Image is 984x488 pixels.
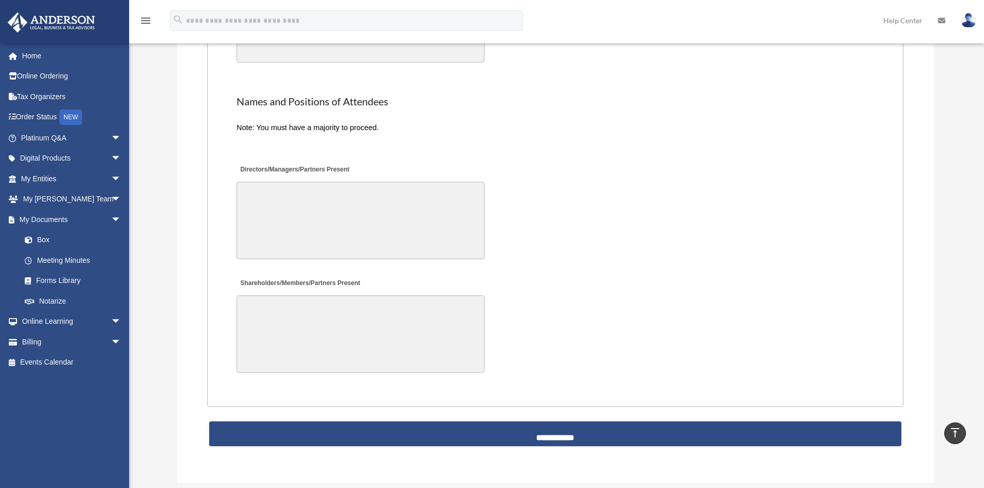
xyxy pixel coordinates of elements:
[237,123,379,132] span: Note: You must have a majority to proceed.
[111,311,132,333] span: arrow_drop_down
[111,128,132,149] span: arrow_drop_down
[111,168,132,190] span: arrow_drop_down
[944,422,966,444] a: vertical_align_top
[949,427,961,439] i: vertical_align_top
[7,352,137,373] a: Events Calendar
[7,189,137,210] a: My [PERSON_NAME] Teamarrow_drop_down
[14,230,137,250] a: Box
[7,209,137,230] a: My Documentsarrow_drop_down
[111,148,132,169] span: arrow_drop_down
[173,14,184,25] i: search
[961,13,976,28] img: User Pic
[14,250,132,271] a: Meeting Minutes
[111,189,132,210] span: arrow_drop_down
[7,107,137,128] a: Order StatusNEW
[7,311,137,332] a: Online Learningarrow_drop_down
[14,271,137,291] a: Forms Library
[237,277,363,291] label: Shareholders/Members/Partners Present
[111,209,132,230] span: arrow_drop_down
[7,45,137,66] a: Home
[237,95,874,109] h2: Names and Positions of Attendees
[7,168,137,189] a: My Entitiesarrow_drop_down
[139,18,152,27] a: menu
[7,66,137,87] a: Online Ordering
[59,109,82,125] div: NEW
[237,163,352,177] label: Directors/Managers/Partners Present
[7,86,137,107] a: Tax Organizers
[139,14,152,27] i: menu
[7,128,137,148] a: Platinum Q&Aarrow_drop_down
[7,148,137,169] a: Digital Productsarrow_drop_down
[14,291,137,311] a: Notarize
[7,332,137,352] a: Billingarrow_drop_down
[111,332,132,353] span: arrow_drop_down
[5,12,98,33] img: Anderson Advisors Platinum Portal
